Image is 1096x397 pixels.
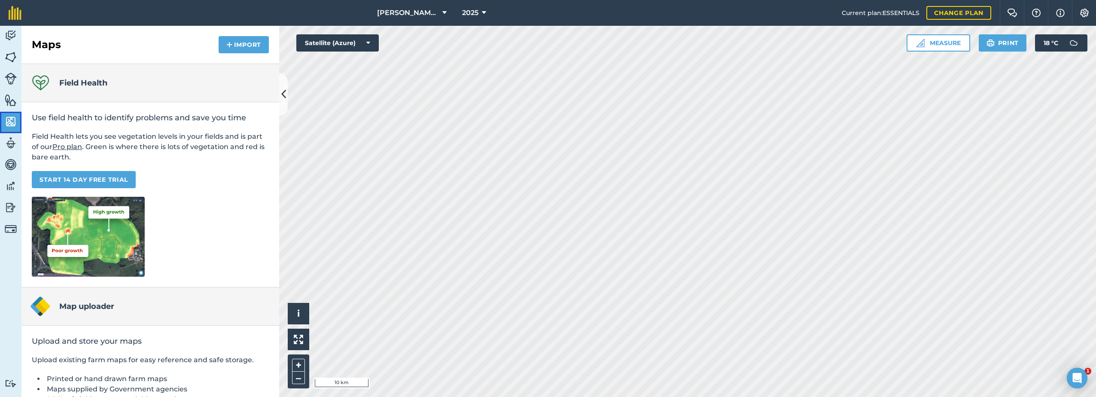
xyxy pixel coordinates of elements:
[30,296,51,317] img: Map uploader logo
[32,131,269,162] p: Field Health lets you see vegetation levels in your fields and is part of our . Green is where th...
[979,34,1027,52] button: Print
[45,384,269,394] li: Maps supplied by Government agencies
[32,336,269,346] h2: Upload and store your maps
[1065,34,1082,52] img: svg+xml;base64,PD94bWwgdmVyc2lvbj0iMS4wIiBlbmNvZGluZz0idXRmLTgiPz4KPCEtLSBHZW5lcmF0b3I6IEFkb2JlIE...
[1079,9,1090,17] img: A cog icon
[296,34,379,52] button: Satellite (Azure)
[59,300,114,312] h4: Map uploader
[926,6,991,20] a: Change plan
[986,38,995,48] img: svg+xml;base64,PHN2ZyB4bWxucz0iaHR0cDovL3d3dy53My5vcmcvMjAwMC9zdmciIHdpZHRoPSIxOSIgaGVpZ2h0PSIyNC...
[1031,9,1041,17] img: A question mark icon
[5,51,17,64] img: svg+xml;base64,PHN2ZyB4bWxucz0iaHR0cDovL3d3dy53My5vcmcvMjAwMC9zdmciIHdpZHRoPSI1NiIgaGVpZ2h0PSI2MC...
[32,113,269,123] h2: Use field health to identify problems and save you time
[9,6,21,20] img: fieldmargin Logo
[5,137,17,150] img: svg+xml;base64,PD94bWwgdmVyc2lvbj0iMS4wIiBlbmNvZGluZz0idXRmLTgiPz4KPCEtLSBHZW5lcmF0b3I6IEFkb2JlIE...
[5,73,17,85] img: svg+xml;base64,PD94bWwgdmVyc2lvbj0iMS4wIiBlbmNvZGluZz0idXRmLTgiPz4KPCEtLSBHZW5lcmF0b3I6IEFkb2JlIE...
[1007,9,1017,17] img: Two speech bubbles overlapping with the left bubble in the forefront
[377,8,439,18] span: [PERSON_NAME] Farm Life
[32,171,136,188] a: START 14 DAY FREE TRIAL
[5,158,17,171] img: svg+xml;base64,PD94bWwgdmVyc2lvbj0iMS4wIiBlbmNvZGluZz0idXRmLTgiPz4KPCEtLSBHZW5lcmF0b3I6IEFkb2JlIE...
[5,115,17,128] img: svg+xml;base64,PHN2ZyB4bWxucz0iaHR0cDovL3d3dy53My5vcmcvMjAwMC9zdmciIHdpZHRoPSI1NiIgaGVpZ2h0PSI2MC...
[294,335,303,344] img: Four arrows, one pointing top left, one top right, one bottom right and the last bottom left
[219,36,269,53] button: Import
[916,39,925,47] img: Ruler icon
[32,355,269,365] p: Upload existing farm maps for easy reference and safe storage.
[1044,34,1058,52] span: 18 ° C
[32,38,61,52] h2: Maps
[45,374,269,384] li: Printed or hand drawn farm maps
[292,372,305,384] button: –
[1035,34,1087,52] button: 18 °C
[5,29,17,42] img: svg+xml;base64,PD94bWwgdmVyc2lvbj0iMS4wIiBlbmNvZGluZz0idXRmLTgiPz4KPCEtLSBHZW5lcmF0b3I6IEFkb2JlIE...
[59,77,107,89] h4: Field Health
[226,40,232,50] img: svg+xml;base64,PHN2ZyB4bWxucz0iaHR0cDovL3d3dy53My5vcmcvMjAwMC9zdmciIHdpZHRoPSIxNCIgaGVpZ2h0PSIyNC...
[1056,8,1065,18] img: svg+xml;base64,PHN2ZyB4bWxucz0iaHR0cDovL3d3dy53My5vcmcvMjAwMC9zdmciIHdpZHRoPSIxNyIgaGVpZ2h0PSIxNy...
[52,143,82,151] a: Pro plan
[5,201,17,214] img: svg+xml;base64,PD94bWwgdmVyc2lvbj0iMS4wIiBlbmNvZGluZz0idXRmLTgiPz4KPCEtLSBHZW5lcmF0b3I6IEFkb2JlIE...
[1084,368,1091,375] span: 1
[907,34,970,52] button: Measure
[5,379,17,388] img: svg+xml;base64,PD94bWwgdmVyc2lvbj0iMS4wIiBlbmNvZGluZz0idXRmLTgiPz4KPCEtLSBHZW5lcmF0b3I6IEFkb2JlIE...
[292,359,305,372] button: +
[462,8,478,18] span: 2025
[1067,368,1087,388] div: Open Intercom Messenger
[288,303,309,324] button: i
[297,308,300,319] span: i
[5,223,17,235] img: svg+xml;base64,PD94bWwgdmVyc2lvbj0iMS4wIiBlbmNvZGluZz0idXRmLTgiPz4KPCEtLSBHZW5lcmF0b3I6IEFkb2JlIE...
[5,180,17,192] img: svg+xml;base64,PD94bWwgdmVyc2lvbj0iMS4wIiBlbmNvZGluZz0idXRmLTgiPz4KPCEtLSBHZW5lcmF0b3I6IEFkb2JlIE...
[5,94,17,107] img: svg+xml;base64,PHN2ZyB4bWxucz0iaHR0cDovL3d3dy53My5vcmcvMjAwMC9zdmciIHdpZHRoPSI1NiIgaGVpZ2h0PSI2MC...
[842,8,919,18] span: Current plan : ESSENTIALS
